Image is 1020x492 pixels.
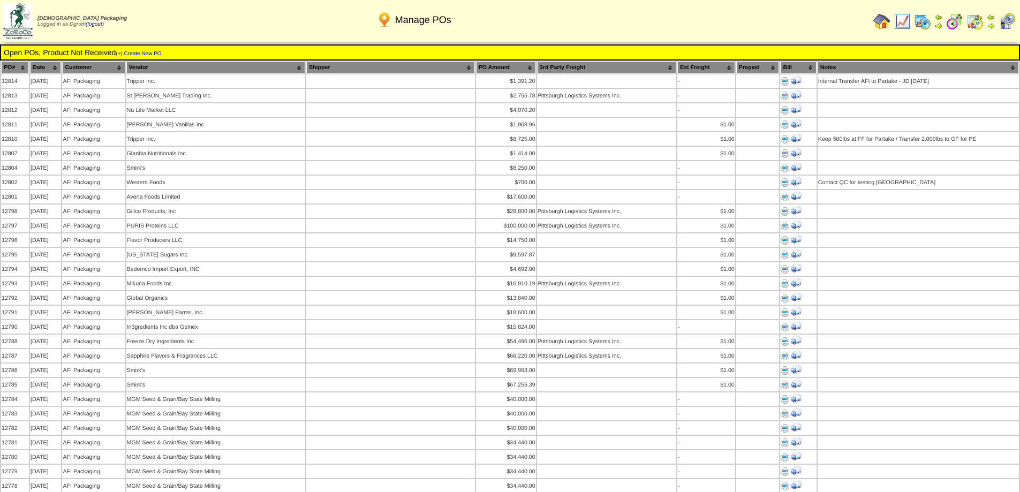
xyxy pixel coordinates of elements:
[477,252,535,258] div: $9,597.87
[1,335,29,348] td: 12788
[677,450,735,464] td: -
[537,205,676,218] td: Pittsburgh Logistics Systems Inc.
[1,161,29,175] td: 12804
[477,223,535,229] div: $100,000.00
[62,190,125,203] td: AFI Packaging
[781,453,789,461] img: Print
[126,378,305,391] td: Smirk's
[791,364,802,375] img: Print Receiving Document
[126,465,305,478] td: MGM Seed & Grain/Bay State Milling
[477,440,535,446] div: $34,440.00
[678,367,735,374] div: $1.00
[477,324,535,330] div: $15,824.00
[781,236,789,245] img: Print
[477,454,535,460] div: $34,440.00
[894,13,911,30] img: line_graph.gif
[126,291,305,305] td: Global Organics
[781,395,789,404] img: Print
[791,321,802,331] img: Print Receiving Document
[126,132,305,146] td: Tripper Inc.
[62,161,125,175] td: AFI Packaging
[1,147,29,160] td: 12807
[62,407,125,420] td: AFI Packaging
[62,364,125,377] td: AFI Packaging
[30,465,61,478] td: [DATE]
[781,279,789,288] img: Print
[678,150,735,157] div: $1.00
[62,436,125,449] td: AFI Packaging
[30,392,61,406] td: [DATE]
[62,103,125,117] td: AFI Packaging
[395,14,451,26] span: Manage POs
[1,378,29,391] td: 12785
[677,161,735,175] td: -
[781,366,789,375] img: Print
[30,450,61,464] td: [DATE]
[781,323,789,331] img: Print
[30,205,61,218] td: [DATE]
[791,422,802,433] img: Print Receiving Document
[1,291,29,305] td: 12792
[126,320,305,334] td: In3gredients Inc dba Gelnex
[791,306,802,317] img: Print Receiving Document
[781,120,789,129] img: Print
[30,161,61,175] td: [DATE]
[126,407,305,420] td: MGM Seed & Grain/Bay State Milling
[477,208,535,215] div: $28,800.00
[62,248,125,261] td: AFI Packaging
[736,62,780,73] th: Prepaid
[1,450,29,464] td: 12780
[791,118,802,129] img: Print Receiving Document
[86,21,104,27] a: (logout)
[678,266,735,273] div: $1.00
[678,122,735,128] div: $1.00
[818,176,1019,189] td: Contact QC for testing [GEOGRAPHIC_DATA]
[477,78,535,85] div: $1,391.20
[1,89,29,102] td: 12813
[791,335,802,346] img: Print Receiving Document
[30,349,61,362] td: [DATE]
[62,262,125,276] td: AFI Packaging
[537,277,676,290] td: Pittsburgh Logistics Systems Inc.
[37,16,127,27] span: Logged in as Dgroth
[677,103,735,117] td: -
[781,294,789,302] img: Print
[30,248,61,261] td: [DATE]
[62,392,125,406] td: AFI Packaging
[946,13,963,30] img: calendarblend.gif
[62,219,125,232] td: AFI Packaging
[780,62,816,73] th: Bill
[30,74,61,88] td: [DATE]
[477,281,535,287] div: $16,910.19
[3,3,33,39] img: zoroco-logo-small.webp
[477,150,535,157] div: $1,414.00
[677,421,735,435] td: -
[791,436,802,447] img: Print Receiving Document
[678,136,735,142] div: $1.00
[999,13,1016,30] img: calendarcustomer.gif
[376,11,393,28] img: po.png
[477,382,535,388] div: $67,255.39
[126,277,305,290] td: Mikuna Foods Inc.
[677,465,735,478] td: -
[1,248,29,261] td: 12795
[30,277,61,290] td: [DATE]
[477,483,535,489] div: $34,440.00
[477,237,535,244] div: $14,750.00
[678,338,735,345] div: $1.00
[3,48,1017,57] td: Open POs, Product Not Received
[62,306,125,319] td: AFI Packaging
[873,13,890,30] img: home.gif
[126,205,305,218] td: Gillco Products, Inc
[781,77,789,86] img: Print
[30,103,61,117] td: [DATE]
[781,265,789,274] img: Print
[934,13,943,21] img: arrowleft.gif
[1,118,29,131] td: 12811
[791,234,802,245] img: Print Receiving Document
[126,103,305,117] td: Nu Life Market LLC
[781,251,789,259] img: Print
[62,118,125,131] td: AFI Packaging
[678,237,735,244] div: $1.00
[126,190,305,203] td: Avena Foods Limited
